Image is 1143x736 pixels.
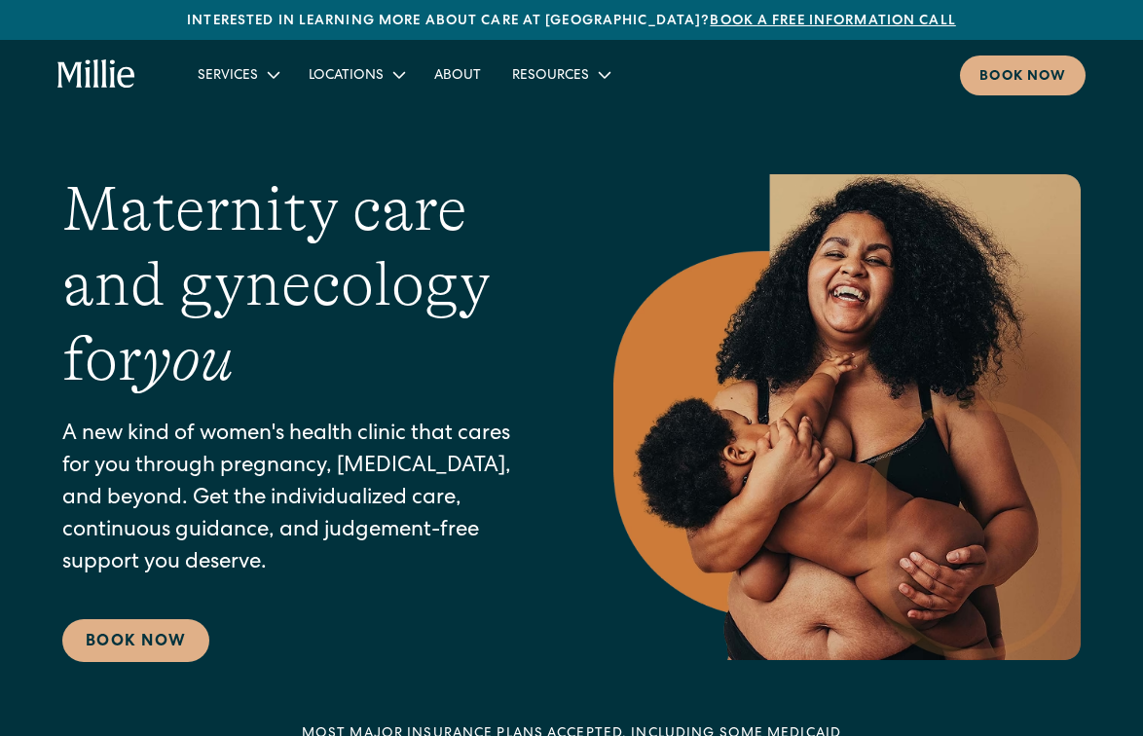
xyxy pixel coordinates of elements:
[62,172,535,396] h1: Maternity care and gynecology for
[710,15,955,28] a: Book a free information call
[979,67,1066,88] div: Book now
[57,59,136,91] a: home
[419,58,497,91] a: About
[960,55,1086,95] a: Book now
[293,58,419,91] div: Locations
[497,58,624,91] div: Resources
[512,66,589,87] div: Resources
[62,420,535,580] p: A new kind of women's health clinic that cares for you through pregnancy, [MEDICAL_DATA], and bey...
[142,324,234,394] em: you
[198,66,258,87] div: Services
[182,58,293,91] div: Services
[613,174,1081,660] img: Smiling mother with her baby in arms, celebrating body positivity and the nurturing bond of postp...
[309,66,384,87] div: Locations
[62,619,209,662] a: Book Now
